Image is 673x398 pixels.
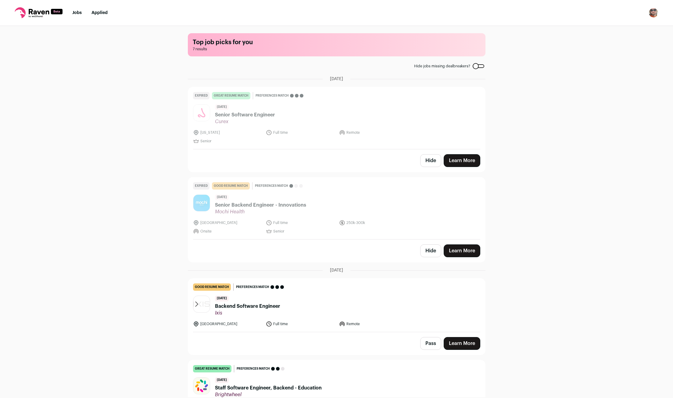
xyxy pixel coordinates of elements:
span: Preferences match [256,93,289,99]
li: [GEOGRAPHIC_DATA] [193,321,263,327]
span: [DATE] [330,76,343,82]
span: Preferences match [236,284,269,290]
img: 1fb1a0d078441030de2c2598cef6c2b775082eb4fe386fd3b6e4f392a2c94eaa.png [193,301,210,307]
a: Expired great resume match Preferences match [DATE] Senior Software Engineer Curex [US_STATE] Ful... [188,87,485,149]
h1: Top job picks for you [193,38,481,47]
a: Learn More [444,244,480,257]
button: Hide [420,154,441,167]
div: great resume match [212,92,250,99]
span: [DATE] [215,194,229,200]
span: [DATE] [215,296,229,301]
img: 2831418-medium_jpg [649,8,658,18]
span: Curex [215,119,275,125]
div: Expired [193,92,209,99]
li: Onsite [193,228,263,234]
span: [DATE] [215,104,229,110]
a: Jobs [72,11,82,15]
img: 0c7207fa0409b34fb4e04f15c4f1c50d1873c18855e8e42b35aae4e3fdd5a805.jpg [193,378,210,394]
button: Open dropdown [649,8,658,18]
li: Senior [266,228,335,234]
span: Senior Software Engineer [215,111,275,119]
span: Preferences match [237,366,270,372]
div: Expired [193,182,209,190]
div: good resume match [212,182,250,190]
li: [GEOGRAPHIC_DATA] [193,220,263,226]
li: Full time [266,220,335,226]
li: Senior [193,138,263,144]
a: Learn More [444,154,480,167]
button: Pass [420,337,441,350]
li: Remote [339,321,409,327]
div: great resume match [193,365,231,372]
span: 7 results [193,47,481,52]
a: Expired good resume match Preferences match [DATE] Senior Backend Engineer - Innovations Mochi He... [188,177,485,239]
img: ba504f522697b5a6ab0504b274482bab66301fed5ac182048e67d8f0aa6cb84d.jpg [193,104,210,122]
span: Preferences match [255,183,288,189]
a: Applied [91,11,108,15]
div: good resume match [193,283,231,291]
span: Brightwheel [215,392,322,398]
span: [DATE] [330,267,343,273]
li: 250k-300k [339,220,409,226]
span: [DATE] [215,377,229,383]
li: [US_STATE] [193,130,263,136]
span: Senior Backend Engineer - Innovations [215,201,306,209]
li: Full time [266,321,335,327]
span: Staff Software Engineer, Backend - Education [215,384,322,392]
a: good resume match Preferences match [DATE] Backend Software Engineer Ixis [GEOGRAPHIC_DATA] Full ... [188,279,485,332]
li: Full time [266,130,335,136]
span: Hide jobs missing dealbreakers? [414,64,470,69]
button: Hide [420,244,441,257]
li: Remote [339,130,409,136]
span: Mochi Health [215,209,306,215]
a: Learn More [444,337,480,350]
img: 500c0e26cc79d944e0d104ded22ce6ee60390aa6dc7fefce30730f66baf2ee9f.jpg [193,195,210,211]
span: Ixis [215,310,280,316]
span: Backend Software Engineer [215,303,280,310]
